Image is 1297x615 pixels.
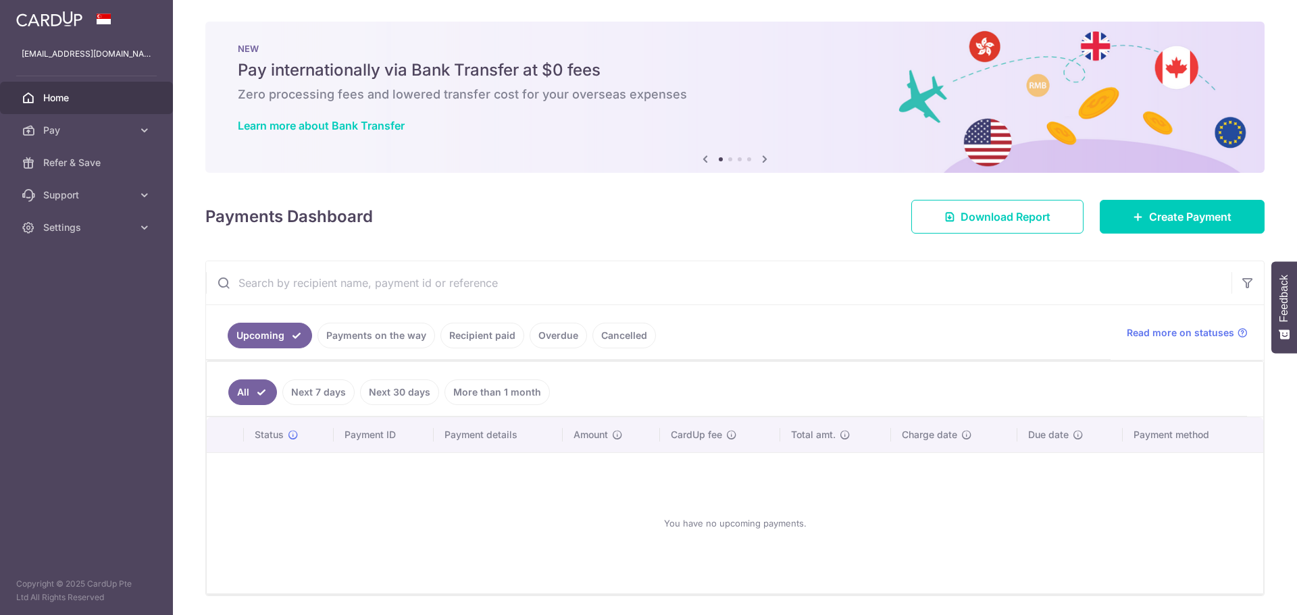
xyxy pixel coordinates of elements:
[223,464,1247,583] div: You have no upcoming payments.
[530,323,587,348] a: Overdue
[440,323,524,348] a: Recipient paid
[238,43,1232,54] p: NEW
[317,323,435,348] a: Payments on the way
[228,379,277,405] a: All
[360,379,439,405] a: Next 30 days
[43,156,132,169] span: Refer & Save
[238,59,1232,81] h5: Pay internationally via Bank Transfer at $0 fees
[43,188,132,202] span: Support
[205,205,373,229] h4: Payments Dashboard
[334,417,434,452] th: Payment ID
[1028,428,1069,442] span: Due date
[43,221,132,234] span: Settings
[255,428,284,442] span: Status
[30,9,58,22] span: Help
[434,417,563,452] th: Payment details
[1123,417,1263,452] th: Payment method
[574,428,608,442] span: Amount
[1271,261,1297,353] button: Feedback - Show survey
[444,379,550,405] a: More than 1 month
[1127,326,1248,340] a: Read more on statuses
[1100,200,1265,234] a: Create Payment
[592,323,656,348] a: Cancelled
[228,323,312,348] a: Upcoming
[22,47,151,61] p: [EMAIL_ADDRESS][DOMAIN_NAME]
[16,11,82,27] img: CardUp
[43,91,132,105] span: Home
[911,200,1084,234] a: Download Report
[238,119,405,132] a: Learn more about Bank Transfer
[961,209,1050,225] span: Download Report
[1278,275,1290,322] span: Feedback
[282,379,355,405] a: Next 7 days
[791,428,836,442] span: Total amt.
[205,22,1265,173] img: Bank transfer banner
[43,124,132,137] span: Pay
[238,86,1232,103] h6: Zero processing fees and lowered transfer cost for your overseas expenses
[1149,209,1231,225] span: Create Payment
[1127,326,1234,340] span: Read more on statuses
[671,428,722,442] span: CardUp fee
[902,428,957,442] span: Charge date
[206,261,1231,304] input: Search by recipient name, payment id or reference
